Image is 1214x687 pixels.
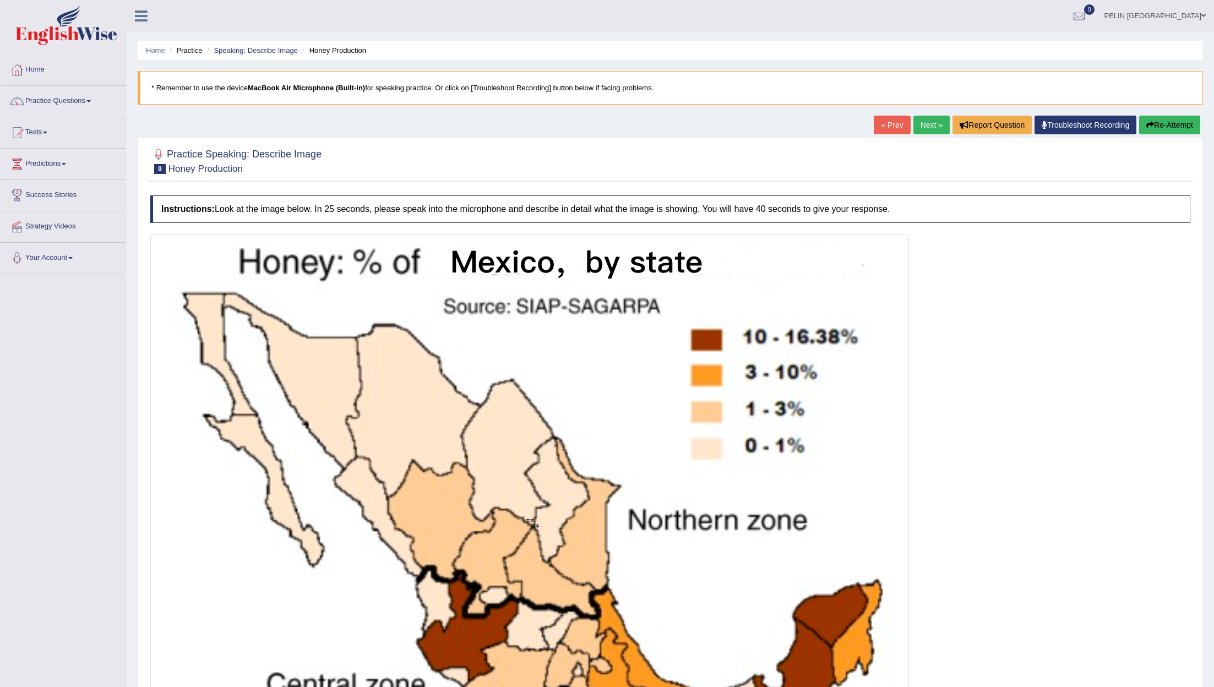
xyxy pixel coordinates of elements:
[1035,116,1136,134] a: Troubleshoot Recording
[214,46,297,54] a: Speaking: Describe Image
[1139,116,1200,134] button: Re-Attempt
[1,180,126,208] a: Success Stories
[154,164,166,174] span: 9
[913,116,950,134] a: Next »
[1,117,126,145] a: Tests
[150,195,1190,223] h4: Look at the image below. In 25 seconds, please speak into the microphone and describe in detail w...
[1084,4,1095,15] span: 0
[161,204,215,214] b: Instructions:
[300,45,366,56] li: Honey Production
[168,163,243,174] small: Honey Production
[1,149,126,176] a: Predictions
[1,54,126,82] a: Home
[150,146,322,174] h2: Practice Speaking: Describe Image
[952,116,1032,134] button: Report Question
[1,86,126,113] a: Practice Questions
[1,211,126,239] a: Strategy Videos
[167,45,202,56] li: Practice
[138,71,1203,105] blockquote: * Remember to use the device for speaking practice. Or click on [Troubleshoot Recording] button b...
[874,116,910,134] a: « Prev
[248,84,365,92] b: MacBook Air Microphone (Built-in)
[1,243,126,270] a: Your Account
[146,46,165,54] a: Home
